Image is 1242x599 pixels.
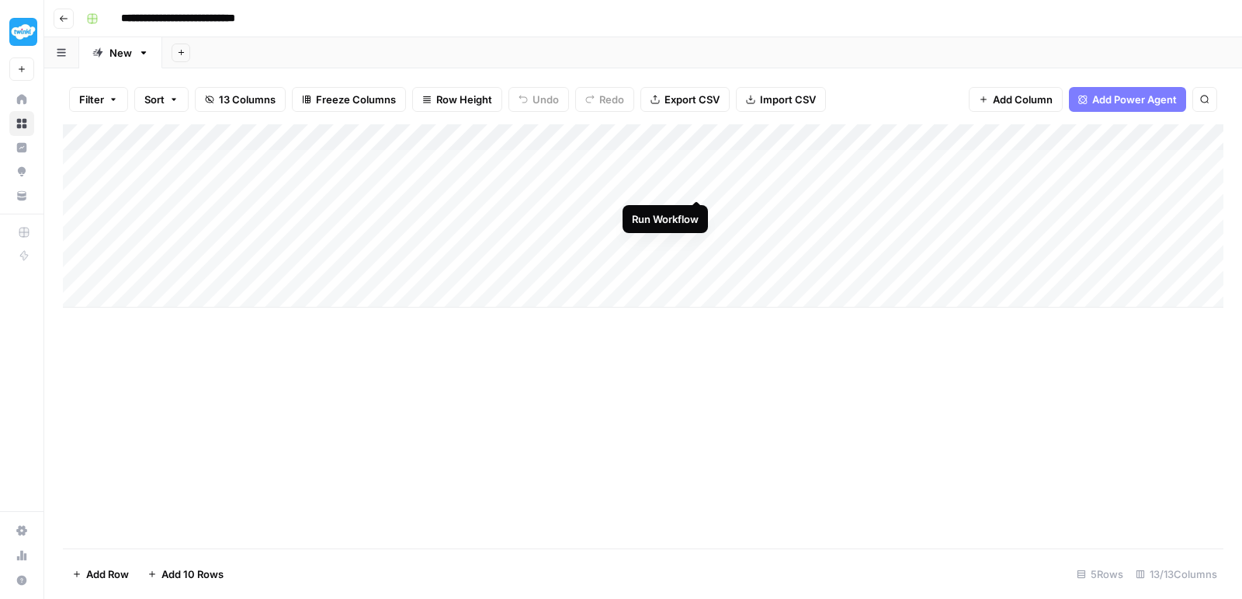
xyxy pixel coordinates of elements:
button: Undo [508,87,569,112]
span: Add Power Agent [1092,92,1177,107]
span: Add Row [86,566,129,582]
span: 13 Columns [219,92,276,107]
div: New [109,45,132,61]
span: Add Column [993,92,1053,107]
button: Add 10 Rows [138,562,233,587]
a: Insights [9,135,34,160]
span: Row Height [436,92,492,107]
button: Row Height [412,87,502,112]
button: Export CSV [640,87,730,112]
button: 13 Columns [195,87,286,112]
div: 13/13 Columns [1129,562,1223,587]
img: Twinkl Logo [9,18,37,46]
button: Freeze Columns [292,87,406,112]
button: Workspace: Twinkl [9,12,34,51]
a: Home [9,87,34,112]
span: Export CSV [664,92,720,107]
button: Add Row [63,562,138,587]
span: Filter [79,92,104,107]
a: Usage [9,543,34,568]
span: Freeze Columns [316,92,396,107]
a: New [79,37,162,68]
button: Filter [69,87,128,112]
a: Your Data [9,183,34,208]
a: Settings [9,518,34,543]
span: Sort [144,92,165,107]
span: Undo [533,92,559,107]
button: Help + Support [9,568,34,593]
div: Run Workflow [632,211,699,227]
button: Add Power Agent [1069,87,1186,112]
span: Redo [599,92,624,107]
button: Import CSV [736,87,826,112]
button: Add Column [969,87,1063,112]
button: Redo [575,87,634,112]
div: 5 Rows [1070,562,1129,587]
span: Import CSV [760,92,816,107]
a: Opportunities [9,159,34,184]
span: Add 10 Rows [161,566,224,582]
button: Sort [134,87,189,112]
a: Browse [9,111,34,136]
